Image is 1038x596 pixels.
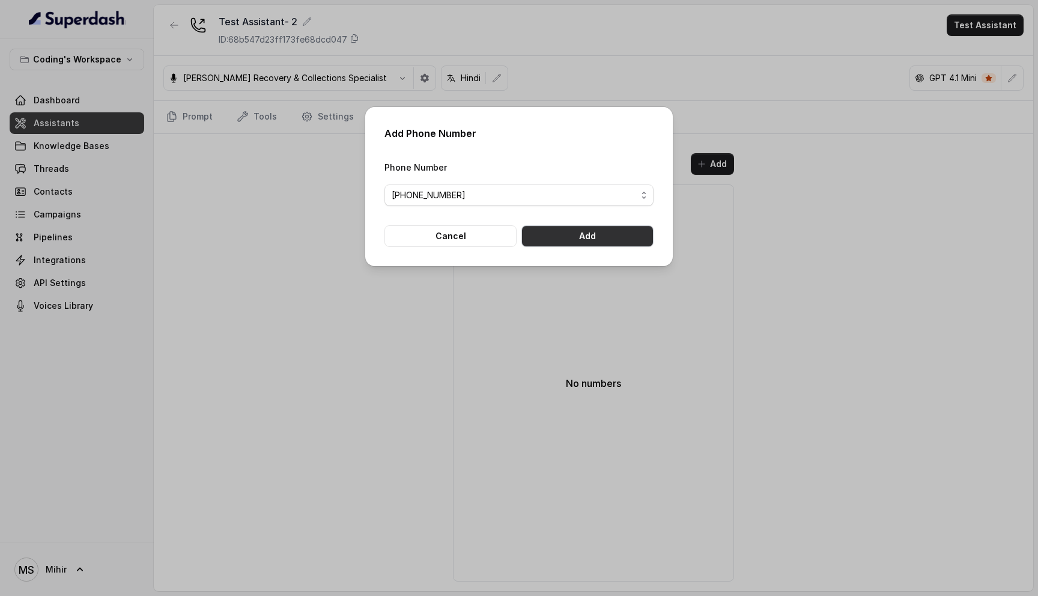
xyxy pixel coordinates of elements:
[384,126,654,141] h2: Add Phone Number
[384,162,447,172] label: Phone Number
[384,184,654,206] button: [PHONE_NUMBER]
[392,188,637,202] span: [PHONE_NUMBER]
[521,225,654,247] button: Add
[384,225,517,247] button: Cancel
